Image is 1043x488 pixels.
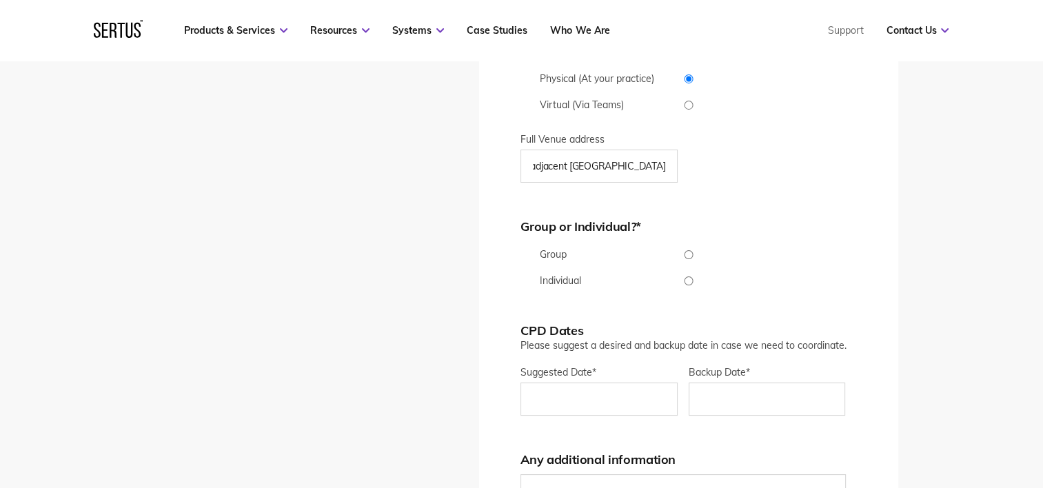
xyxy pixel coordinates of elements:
[520,250,856,259] input: Group
[540,72,654,85] span: Physical (At your practice)
[520,323,856,338] h2: CPD Dates
[392,24,444,37] a: Systems
[540,99,624,111] span: Virtual (Via Teams)
[886,24,949,37] a: Contact Us
[550,24,609,37] a: Who We Are
[184,24,287,37] a: Products & Services
[520,218,856,234] h2: Group or Individual?*
[520,366,592,378] span: Suggested Date
[520,338,856,352] p: Please suggest a desired and backup date in case we need to coordinate.
[520,101,856,110] input: Virtual (Via Teams)
[310,24,369,37] a: Resources
[540,274,581,287] span: Individual
[520,74,856,83] input: Physical (At your practice)
[520,276,856,285] input: Individual
[520,133,605,145] span: Full Venue address
[827,24,863,37] a: Support
[540,248,567,261] span: Group
[467,24,527,37] a: Case Studies
[520,451,856,467] h2: Any additional information
[689,366,750,378] span: Backup Date*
